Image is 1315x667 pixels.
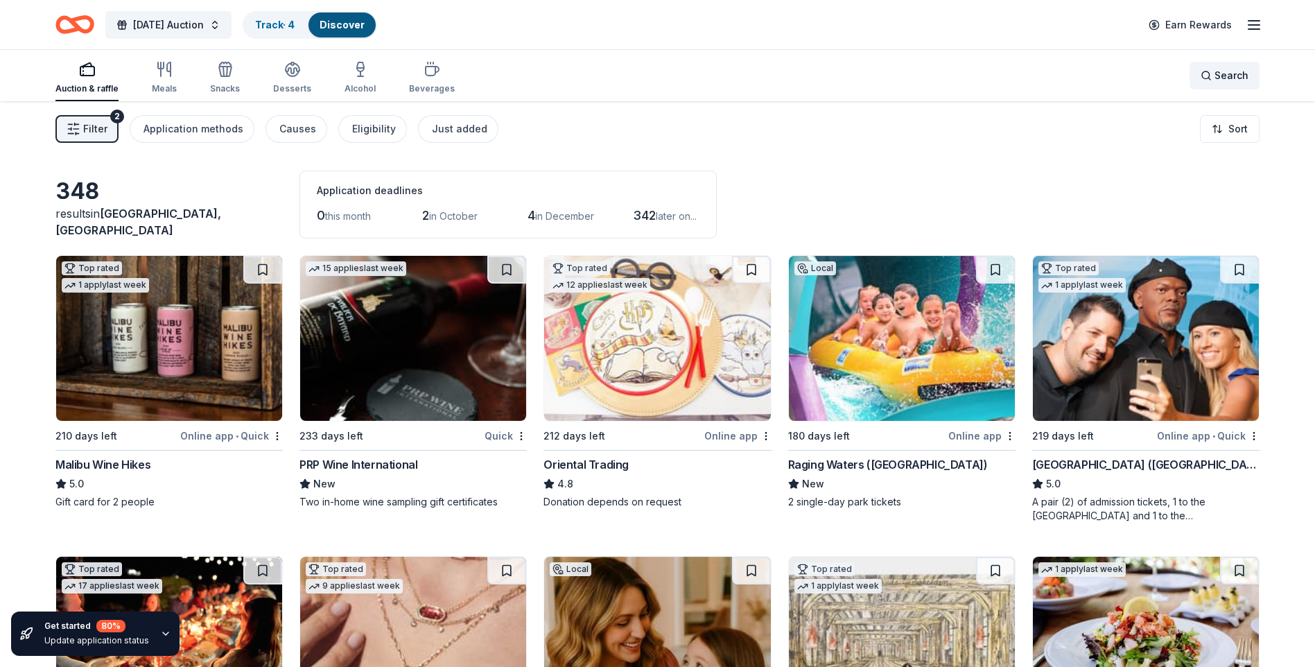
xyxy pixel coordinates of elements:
[62,579,162,594] div: 17 applies last week
[338,115,407,143] button: Eligibility
[55,205,283,239] div: results
[1190,62,1260,89] button: Search
[788,255,1016,509] a: Image for Raging Waters (Los Angeles)Local180 days leftOnline appRaging Waters ([GEOGRAPHIC_DATA]...
[550,261,610,275] div: Top rated
[543,456,629,473] div: Oriental Trading
[55,207,221,237] span: in
[1032,495,1260,523] div: A pair (2) of admission tickets, 1 to the [GEOGRAPHIC_DATA] and 1 to the [GEOGRAPHIC_DATA]
[55,115,119,143] button: Filter2
[299,495,527,509] div: Two in-home wine sampling gift certificates
[210,83,240,94] div: Snacks
[255,19,295,31] a: Track· 4
[1140,12,1240,37] a: Earn Rewards
[44,620,149,632] div: Get started
[794,261,836,275] div: Local
[1214,67,1248,84] span: Search
[557,476,573,492] span: 4.8
[550,562,591,576] div: Local
[1228,121,1248,137] span: Sort
[105,11,232,39] button: [DATE] Auction
[528,208,535,223] span: 4
[352,121,396,137] div: Eligibility
[788,495,1016,509] div: 2 single-day park tickets
[320,19,365,31] a: Discover
[55,55,119,101] button: Auction & raffle
[265,115,327,143] button: Causes
[345,55,376,101] button: Alcohol
[133,17,204,33] span: [DATE] Auction
[300,256,526,421] img: Image for PRP Wine International
[130,115,254,143] button: Application methods
[180,427,283,444] div: Online app Quick
[313,476,336,492] span: New
[243,11,377,39] button: Track· 4Discover
[96,620,125,632] div: 80 %
[152,83,177,94] div: Meals
[279,121,316,137] div: Causes
[794,562,855,576] div: Top rated
[306,562,366,576] div: Top rated
[55,8,94,41] a: Home
[317,208,325,223] span: 0
[409,55,455,101] button: Beverages
[44,635,149,646] div: Update application status
[704,427,772,444] div: Online app
[306,579,403,594] div: 9 applies last week
[1032,255,1260,523] a: Image for Hollywood Wax Museum (Hollywood)Top rated1 applylast week219 days leftOnline app•Quick[...
[345,83,376,94] div: Alcohol
[55,428,117,444] div: 210 days left
[55,255,283,509] a: Image for Malibu Wine HikesTop rated1 applylast week210 days leftOnline app•QuickMalibu Wine Hike...
[948,427,1016,444] div: Online app
[299,456,417,473] div: PRP Wine International
[143,121,243,137] div: Application methods
[1200,115,1260,143] button: Sort
[656,210,697,222] span: later on...
[422,208,429,223] span: 2
[543,428,605,444] div: 212 days left
[1038,261,1099,275] div: Top rated
[789,256,1015,421] img: Image for Raging Waters (Los Angeles)
[55,456,150,473] div: Malibu Wine Hikes
[1032,428,1094,444] div: 219 days left
[55,207,221,237] span: [GEOGRAPHIC_DATA], [GEOGRAPHIC_DATA]
[62,562,122,576] div: Top rated
[1033,256,1259,421] img: Image for Hollywood Wax Museum (Hollywood)
[802,476,824,492] span: New
[1038,278,1126,293] div: 1 apply last week
[544,256,770,421] img: Image for Oriental Trading
[299,428,363,444] div: 233 days left
[1046,476,1061,492] span: 5.0
[317,182,699,199] div: Application deadlines
[236,431,238,442] span: •
[55,83,119,94] div: Auction & raffle
[788,428,850,444] div: 180 days left
[55,495,283,509] div: Gift card for 2 people
[1032,456,1260,473] div: [GEOGRAPHIC_DATA] ([GEOGRAPHIC_DATA])
[418,115,498,143] button: Just added
[273,83,311,94] div: Desserts
[794,579,882,594] div: 1 apply last week
[550,278,650,293] div: 12 applies last week
[543,255,771,509] a: Image for Oriental TradingTop rated12 applieslast week212 days leftOnline appOriental Trading4.8D...
[152,55,177,101] button: Meals
[429,210,478,222] span: in October
[210,55,240,101] button: Snacks
[62,261,122,275] div: Top rated
[1157,427,1260,444] div: Online app Quick
[69,476,84,492] span: 5.0
[299,255,527,509] a: Image for PRP Wine International15 applieslast week233 days leftQuickPRP Wine InternationalNewTwo...
[788,456,988,473] div: Raging Waters ([GEOGRAPHIC_DATA])
[543,495,771,509] div: Donation depends on request
[83,121,107,137] span: Filter
[1038,562,1126,577] div: 1 apply last week
[432,121,487,137] div: Just added
[633,208,656,223] span: 342
[485,427,527,444] div: Quick
[409,83,455,94] div: Beverages
[1212,431,1215,442] span: •
[110,110,124,123] div: 2
[273,55,311,101] button: Desserts
[56,256,282,421] img: Image for Malibu Wine Hikes
[535,210,594,222] span: in December
[55,177,283,205] div: 348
